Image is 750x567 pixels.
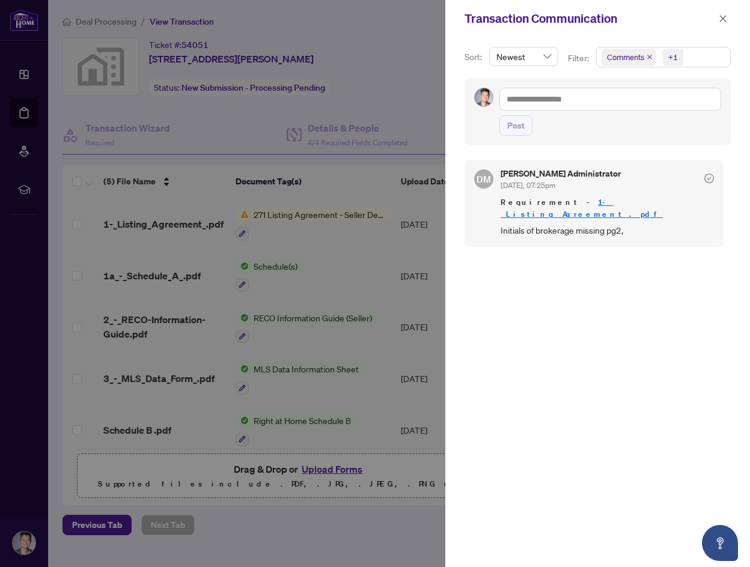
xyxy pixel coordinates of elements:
img: Profile Icon [475,88,493,106]
span: Newest [496,47,551,65]
button: Post [499,115,532,136]
span: close [719,14,727,23]
span: Requirement - [501,196,714,220]
div: +1 [668,51,678,63]
span: Initials of brokerage missing pg2, [501,223,714,237]
span: close [647,54,653,60]
h5: [PERSON_NAME] Administrator [501,169,621,178]
p: Filter: [568,52,591,65]
span: Comments [607,51,644,63]
span: DM [477,172,490,186]
div: Transaction Communication [465,10,715,28]
span: check-circle [704,174,714,183]
span: Comments [602,49,656,65]
button: Open asap [702,525,738,561]
p: Sort: [465,50,484,64]
span: [DATE], 07:25pm [501,181,555,190]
